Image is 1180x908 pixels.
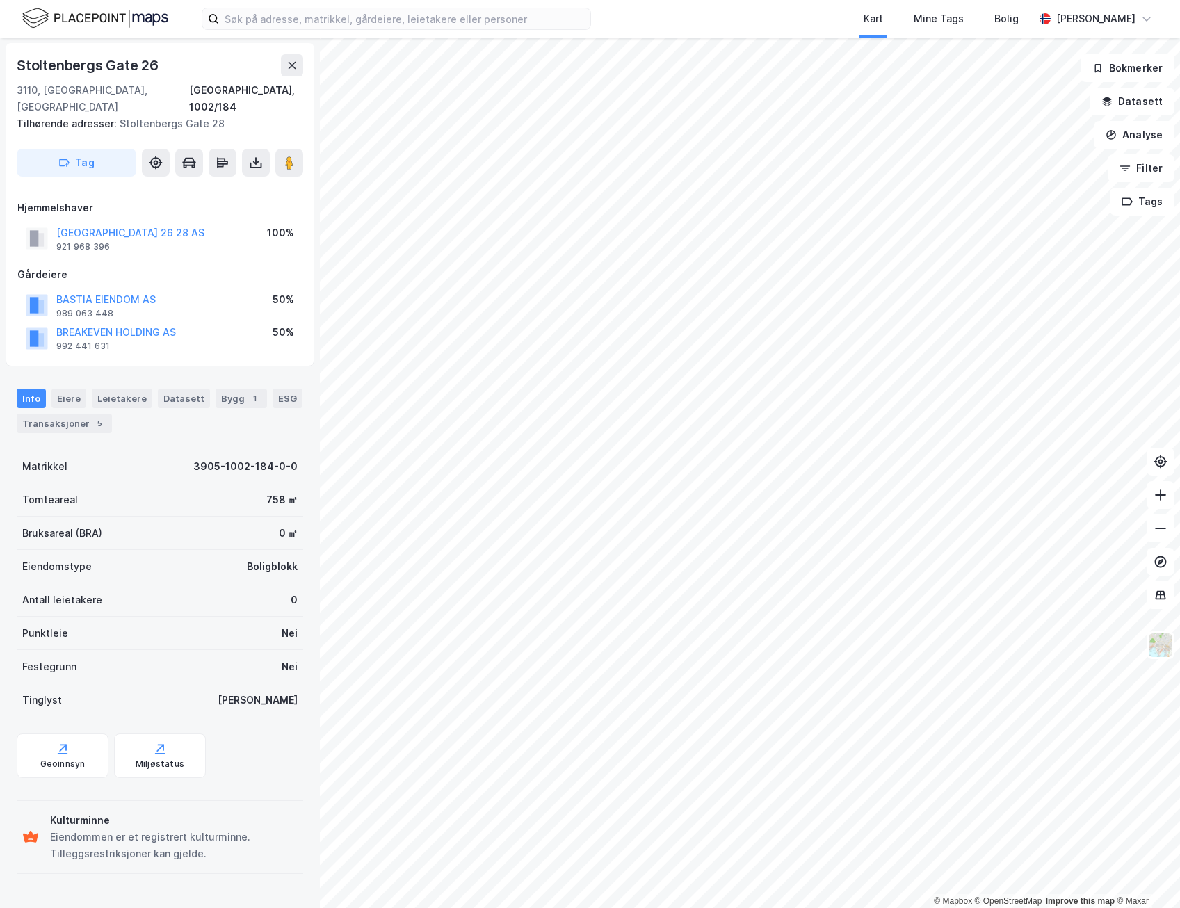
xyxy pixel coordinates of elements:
div: Nei [282,625,298,642]
div: 50% [273,324,294,341]
div: 3905-1002-184-0-0 [193,458,298,475]
div: Punktleie [22,625,68,642]
button: Tags [1110,188,1174,216]
div: Miljøstatus [136,759,184,770]
div: Bruksareal (BRA) [22,525,102,542]
div: 50% [273,291,294,308]
div: Info [17,389,46,408]
button: Tag [17,149,136,177]
div: Mine Tags [914,10,964,27]
div: ESG [273,389,302,408]
div: Eiere [51,389,86,408]
div: 5 [92,416,106,430]
div: Hjemmelshaver [17,200,302,216]
div: 0 [291,592,298,608]
div: 100% [267,225,294,241]
div: Stoltenbergs Gate 28 [17,115,292,132]
input: Søk på adresse, matrikkel, gårdeiere, leietakere eller personer [219,8,590,29]
div: Transaksjoner [17,414,112,433]
div: Festegrunn [22,658,76,675]
iframe: Chat Widget [1110,841,1180,908]
div: Leietakere [92,389,152,408]
span: Tilhørende adresser: [17,117,120,129]
div: Antall leietakere [22,592,102,608]
img: logo.f888ab2527a4732fd821a326f86c7f29.svg [22,6,168,31]
button: Analyse [1094,121,1174,149]
div: 989 063 448 [56,308,113,319]
div: Eiendommen er et registrert kulturminne. Tilleggsrestriksjoner kan gjelde. [50,829,298,862]
div: Eiendomstype [22,558,92,575]
div: 1 [248,391,261,405]
div: Stoltenbergs Gate 26 [17,54,161,76]
a: Mapbox [934,896,972,906]
button: Bokmerker [1081,54,1174,82]
div: 758 ㎡ [266,492,298,508]
div: 0 ㎡ [279,525,298,542]
a: OpenStreetMap [975,896,1042,906]
div: Tomteareal [22,492,78,508]
div: Tinglyst [22,692,62,708]
div: Matrikkel [22,458,67,475]
div: Kulturminne [50,812,298,829]
a: Improve this map [1046,896,1115,906]
div: 921 968 396 [56,241,110,252]
div: Kontrollprogram for chat [1110,841,1180,908]
div: Kart [864,10,883,27]
div: Boligblokk [247,558,298,575]
div: 3110, [GEOGRAPHIC_DATA], [GEOGRAPHIC_DATA] [17,82,189,115]
div: Datasett [158,389,210,408]
div: 992 441 631 [56,341,110,352]
div: Bolig [994,10,1019,27]
div: [PERSON_NAME] [1056,10,1135,27]
div: [GEOGRAPHIC_DATA], 1002/184 [189,82,303,115]
div: Geoinnsyn [40,759,86,770]
div: Nei [282,658,298,675]
div: Gårdeiere [17,266,302,283]
button: Datasett [1090,88,1174,115]
div: [PERSON_NAME] [218,692,298,708]
div: Bygg [216,389,267,408]
button: Filter [1108,154,1174,182]
img: Z [1147,632,1174,658]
